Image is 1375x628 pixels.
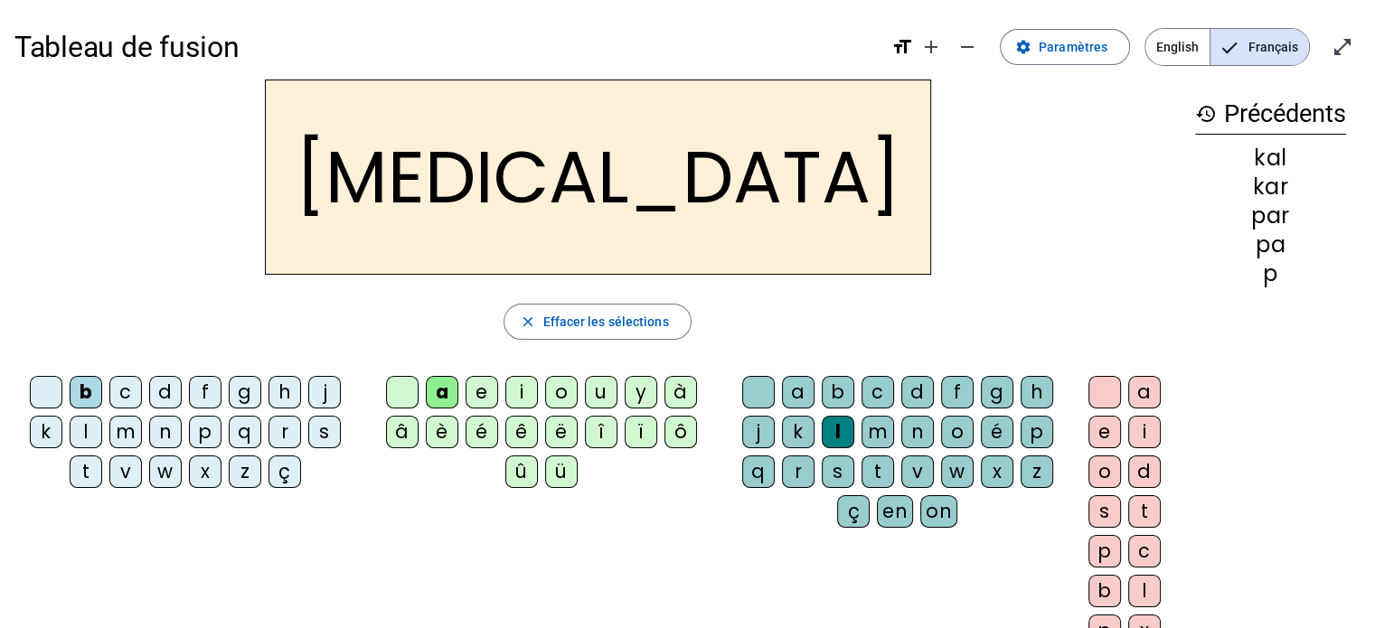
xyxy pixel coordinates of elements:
[822,376,854,408] div: b
[1000,29,1130,65] button: Paramètres
[229,455,261,488] div: z
[70,455,102,488] div: t
[109,416,142,448] div: m
[920,495,957,528] div: on
[891,36,913,58] mat-icon: format_size
[189,455,221,488] div: x
[1088,495,1121,528] div: s
[1324,29,1361,65] button: Entrer en plein écran
[426,416,458,448] div: è
[14,18,877,76] h1: Tableau de fusion
[1021,416,1053,448] div: p
[70,416,102,448] div: l
[1195,147,1346,169] div: kal
[1021,376,1053,408] div: h
[742,416,775,448] div: j
[822,455,854,488] div: s
[782,376,815,408] div: a
[981,455,1013,488] div: x
[109,455,142,488] div: v
[1088,416,1121,448] div: e
[519,314,535,330] mat-icon: close
[1128,575,1161,607] div: l
[941,376,974,408] div: f
[782,416,815,448] div: k
[585,376,617,408] div: u
[70,376,102,408] div: b
[268,416,301,448] div: r
[625,376,657,408] div: y
[189,376,221,408] div: f
[1145,29,1210,65] span: English
[901,416,934,448] div: n
[877,495,913,528] div: en
[109,376,142,408] div: c
[981,376,1013,408] div: g
[949,29,985,65] button: Diminuer la taille de la police
[837,495,870,528] div: ç
[466,416,498,448] div: é
[1128,455,1161,488] div: d
[1088,535,1121,567] div: p
[862,376,894,408] div: c
[1195,94,1346,135] h3: Précédents
[308,376,341,408] div: j
[901,455,934,488] div: v
[189,416,221,448] div: p
[742,455,775,488] div: q
[1021,455,1053,488] div: z
[505,416,538,448] div: ê
[149,455,182,488] div: w
[504,304,691,340] button: Effacer les sélections
[426,376,458,408] div: a
[1144,28,1310,66] mat-button-toggle-group: Language selection
[822,416,854,448] div: l
[466,376,498,408] div: e
[1128,495,1161,528] div: t
[956,36,978,58] mat-icon: remove
[386,416,419,448] div: â
[941,455,974,488] div: w
[664,416,697,448] div: ô
[545,376,578,408] div: o
[1195,263,1346,285] div: p
[1195,103,1217,125] mat-icon: history
[1332,36,1353,58] mat-icon: open_in_full
[782,455,815,488] div: r
[1128,535,1161,567] div: c
[265,80,931,275] h2: [MEDICAL_DATA]
[1088,455,1121,488] div: o
[30,416,62,448] div: k
[1088,575,1121,607] div: b
[862,416,894,448] div: m
[505,455,538,488] div: û
[1039,36,1107,58] span: Paramètres
[1195,176,1346,198] div: kar
[1128,416,1161,448] div: i
[625,416,657,448] div: ï
[585,416,617,448] div: î
[1015,39,1031,55] mat-icon: settings
[862,455,894,488] div: t
[308,416,341,448] div: s
[920,36,942,58] mat-icon: add
[1195,205,1346,227] div: par
[1128,376,1161,408] div: a
[505,376,538,408] div: i
[941,416,974,448] div: o
[149,416,182,448] div: n
[149,376,182,408] div: d
[545,455,578,488] div: ü
[268,376,301,408] div: h
[1195,234,1346,256] div: pa
[229,416,261,448] div: q
[901,376,934,408] div: d
[229,376,261,408] div: g
[913,29,949,65] button: Augmenter la taille de la police
[664,376,697,408] div: à
[268,455,301,488] div: ç
[981,416,1013,448] div: é
[1210,29,1309,65] span: Français
[545,416,578,448] div: ë
[542,311,668,333] span: Effacer les sélections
